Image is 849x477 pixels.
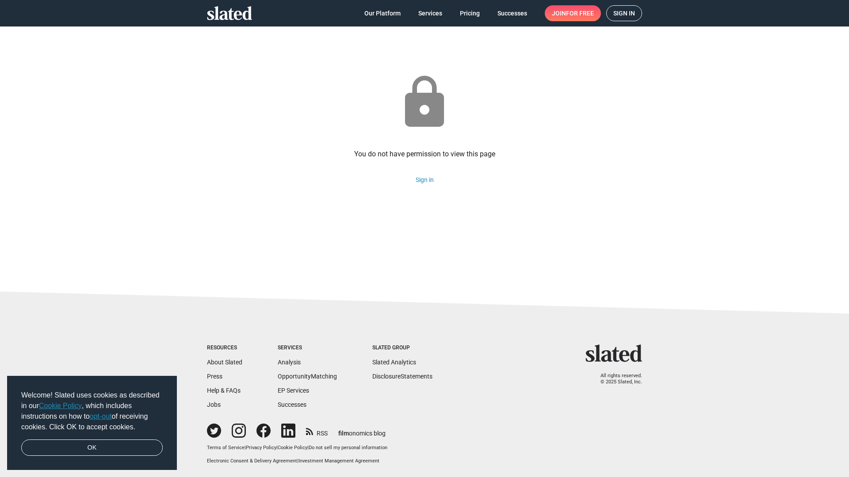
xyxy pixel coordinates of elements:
[357,5,408,21] a: Our Platform
[591,373,642,386] p: All rights reserved. © 2025 Slated, Inc.
[416,176,434,183] a: Sign in
[207,373,222,380] a: Press
[246,445,276,450] a: Privacy Policy
[490,5,534,21] a: Successes
[278,387,309,394] a: EP Services
[207,387,241,394] a: Help & FAQs
[395,73,454,132] mat-icon: lock
[338,422,386,438] a: filmonomics blog
[545,5,601,21] a: Joinfor free
[411,5,449,21] a: Services
[21,439,163,456] a: dismiss cookie message
[276,445,278,450] span: |
[354,149,495,159] div: You do not have permission to view this page
[309,445,387,451] button: Do not sell my personal information
[613,6,635,21] span: Sign in
[207,458,297,464] a: Electronic Consent & Delivery Agreement
[207,401,221,408] a: Jobs
[278,344,337,352] div: Services
[278,373,337,380] a: OpportunityMatching
[207,359,242,366] a: About Slated
[372,359,416,366] a: Slated Analytics
[207,445,245,450] a: Terms of Service
[278,445,307,450] a: Cookie Policy
[306,424,328,438] a: RSS
[297,458,298,464] span: |
[372,373,432,380] a: DisclosureStatements
[566,5,594,21] span: for free
[460,5,480,21] span: Pricing
[338,430,349,437] span: film
[453,5,487,21] a: Pricing
[606,5,642,21] a: Sign in
[298,458,379,464] a: Investment Management Agreement
[7,376,177,470] div: cookieconsent
[372,344,432,352] div: Slated Group
[307,445,309,450] span: |
[90,413,112,420] a: opt-out
[39,402,82,409] a: Cookie Policy
[418,5,442,21] span: Services
[278,401,306,408] a: Successes
[21,390,163,432] span: Welcome! Slated uses cookies as described in our , which includes instructions on how to of recei...
[278,359,301,366] a: Analysis
[364,5,401,21] span: Our Platform
[552,5,594,21] span: Join
[245,445,246,450] span: |
[497,5,527,21] span: Successes
[207,344,242,352] div: Resources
